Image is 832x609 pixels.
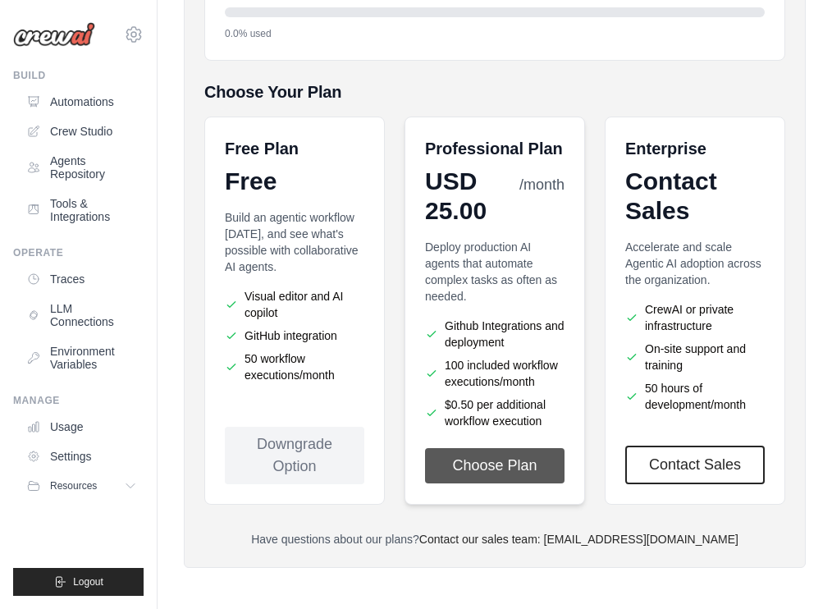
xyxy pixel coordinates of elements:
span: /month [519,174,565,196]
div: Build [13,69,144,82]
li: $0.50 per additional workflow execution [425,396,565,429]
span: 0.0% used [225,27,272,40]
div: Free [225,167,364,196]
li: GitHub integration [225,327,364,344]
a: Crew Studio [20,118,144,144]
button: Resources [20,473,144,499]
li: 100 included workflow executions/month [425,357,565,390]
span: Logout [73,575,103,588]
li: 50 hours of development/month [625,380,765,413]
button: Logout [13,568,144,596]
li: 50 workflow executions/month [225,350,364,383]
p: Deploy production AI agents that automate complex tasks as often as needed. [425,239,565,304]
a: Contact our sales team: [EMAIL_ADDRESS][DOMAIN_NAME] [419,533,738,546]
div: Downgrade Option [225,427,364,484]
li: CrewAI or private infrastructure [625,301,765,334]
iframe: Chat Widget [750,530,832,609]
h6: Enterprise [625,137,765,160]
h6: Professional Plan [425,137,563,160]
a: Settings [20,443,144,469]
div: Manage [13,394,144,407]
p: Have questions about our plans? [204,531,785,547]
h6: Free Plan [225,137,299,160]
div: Contact Sales [625,167,765,226]
h5: Choose Your Plan [204,80,785,103]
div: Operate [13,246,144,259]
a: Environment Variables [20,338,144,378]
a: Traces [20,266,144,292]
a: Agents Repository [20,148,144,187]
a: LLM Connections [20,295,144,335]
span: Resources [50,479,97,492]
button: Choose Plan [425,448,565,483]
li: On-site support and training [625,341,765,373]
a: Automations [20,89,144,115]
span: USD 25.00 [425,167,516,226]
p: Build an agentic workflow [DATE], and see what's possible with collaborative AI agents. [225,209,364,275]
a: Tools & Integrations [20,190,144,230]
img: Logo [13,22,95,47]
p: Accelerate and scale Agentic AI adoption across the organization. [625,239,765,288]
a: Usage [20,414,144,440]
a: Contact Sales [625,446,765,484]
li: Visual editor and AI copilot [225,288,364,321]
li: Github Integrations and deployment [425,318,565,350]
